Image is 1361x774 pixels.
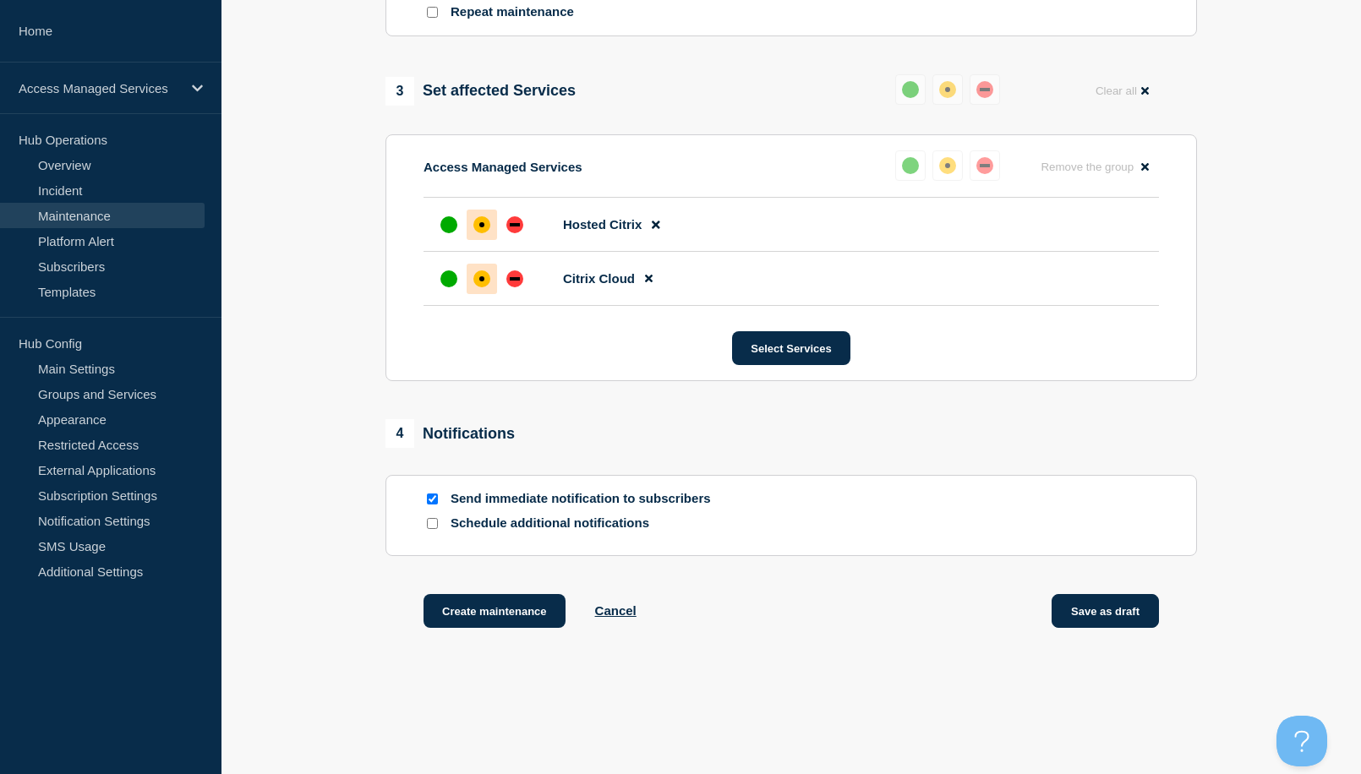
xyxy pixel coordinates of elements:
[427,493,438,504] input: Send immediate notification to subscribers
[19,81,181,95] p: Access Managed Services
[1041,161,1134,173] span: Remove the group
[563,217,642,232] span: Hosted Citrix
[424,594,566,628] button: Create maintenance
[970,74,1000,105] button: down
[440,270,457,287] div: up
[902,81,919,98] div: up
[895,74,926,105] button: up
[1052,594,1159,628] button: Save as draft
[970,150,1000,181] button: down
[506,270,523,287] div: down
[440,216,457,233] div: up
[385,419,515,448] div: Notifications
[939,81,956,98] div: affected
[902,157,919,174] div: up
[451,491,721,507] p: Send immediate notification to subscribers
[427,518,438,529] input: Schedule additional notifications
[932,150,963,181] button: affected
[473,216,490,233] div: affected
[506,216,523,233] div: down
[385,77,576,106] div: Set affected Services
[895,150,926,181] button: up
[451,4,574,20] p: Repeat maintenance
[1276,716,1327,766] iframe: Help Scout Beacon - Open
[385,77,414,106] span: 3
[385,419,414,448] span: 4
[976,81,993,98] div: down
[427,7,438,18] input: Repeat maintenance
[595,603,637,618] button: Cancel
[932,74,963,105] button: affected
[976,157,993,174] div: down
[1030,150,1159,183] button: Remove the group
[563,271,635,286] span: Citrix Cloud
[424,160,582,174] p: Access Managed Services
[732,331,850,365] button: Select Services
[451,515,721,531] p: Schedule additional notifications
[1085,74,1159,107] button: Clear all
[939,157,956,174] div: affected
[473,270,490,287] div: affected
